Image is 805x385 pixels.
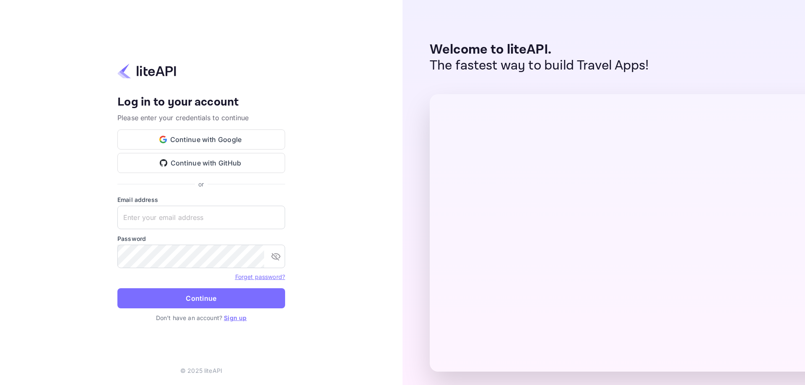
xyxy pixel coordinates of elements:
button: Continue [117,288,285,308]
button: Continue with GitHub [117,153,285,173]
input: Enter your email address [117,206,285,229]
a: Forget password? [235,273,285,280]
label: Password [117,234,285,243]
p: The fastest way to build Travel Apps! [430,58,649,74]
button: Continue with Google [117,129,285,150]
p: or [198,180,204,189]
a: Sign up [224,314,247,321]
p: Please enter your credentials to continue [117,113,285,123]
p: Welcome to liteAPI. [430,42,649,58]
img: liteapi [117,63,176,79]
button: toggle password visibility [267,248,284,265]
p: © 2025 liteAPI [180,366,222,375]
label: Email address [117,195,285,204]
h4: Log in to your account [117,95,285,110]
p: Don't have an account? [117,313,285,322]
